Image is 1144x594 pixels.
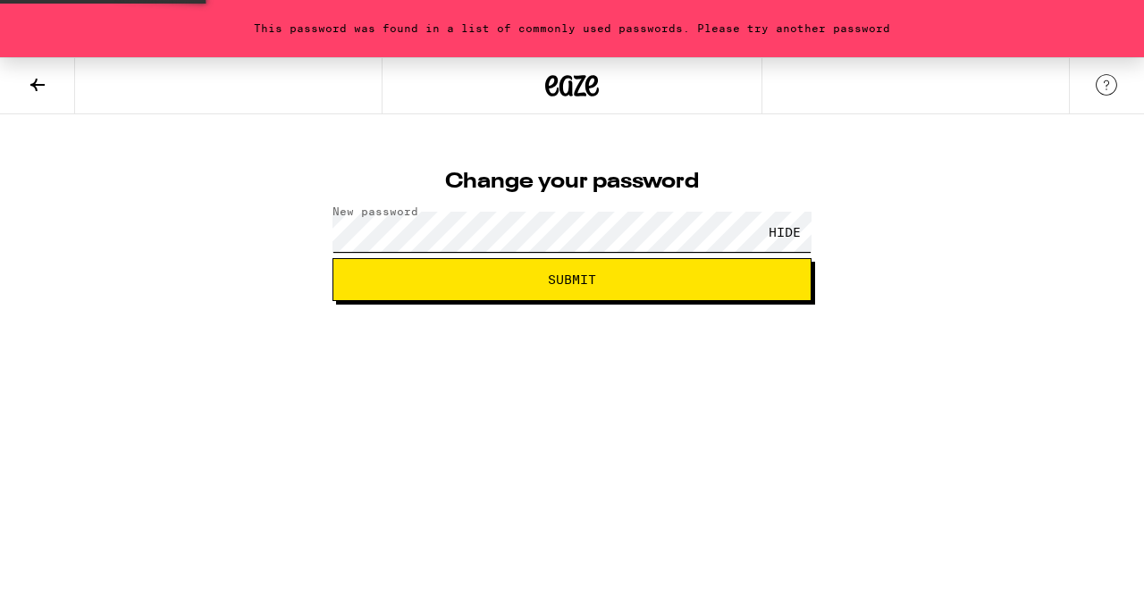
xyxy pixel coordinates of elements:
[332,258,812,301] button: Submit
[332,205,418,217] label: New password
[758,212,812,252] div: HIDE
[11,13,129,27] span: Hi. Need any help?
[548,273,596,286] span: Submit
[332,172,812,193] h1: Change your password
